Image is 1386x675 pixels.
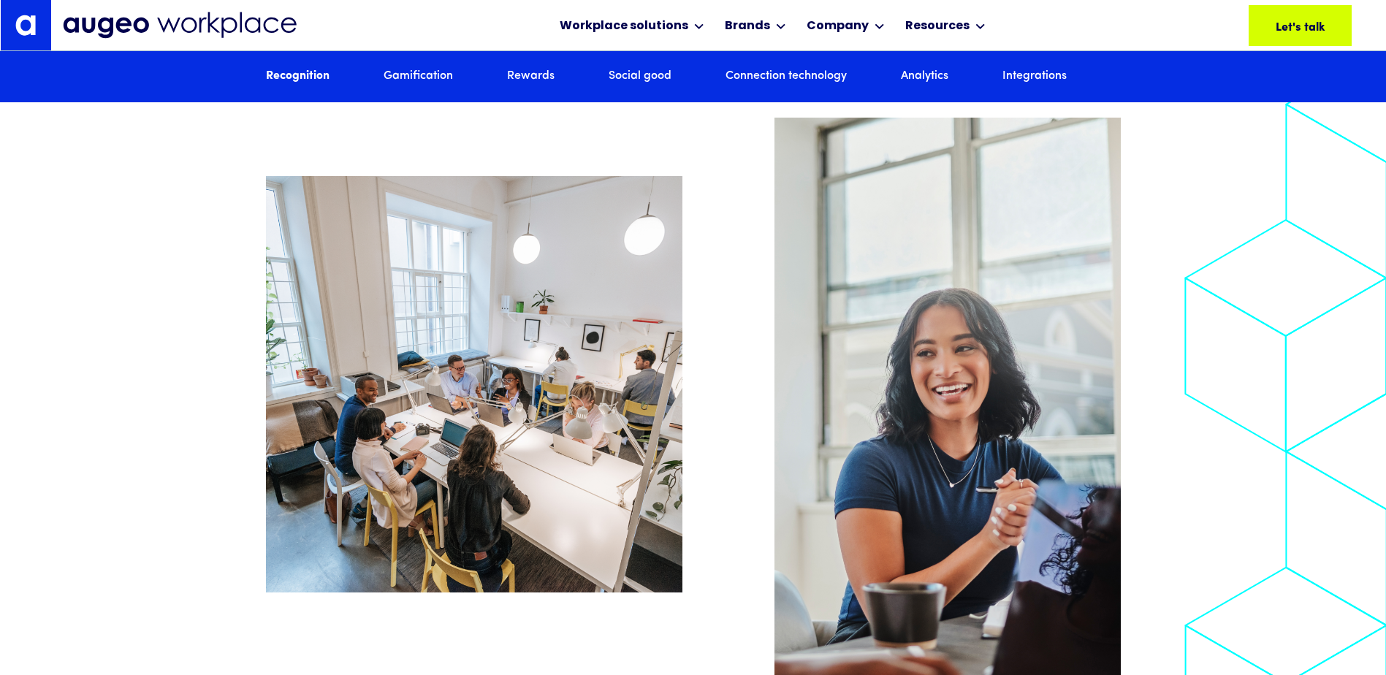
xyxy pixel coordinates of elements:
a: Rewards [507,69,555,85]
img: Augeo's "a" monogram decorative logo in white. [15,15,36,35]
a: Connection technology [726,69,847,85]
div: Resources [905,18,970,35]
a: Integrations [1002,69,1067,85]
a: Social good [609,69,671,85]
div: Workplace solutions [560,18,688,35]
a: Analytics [901,69,948,85]
a: Recognition [266,69,330,85]
img: Augeo Workplace business unit full logo in mignight blue. [63,12,297,39]
a: Gamification [384,69,453,85]
div: Company [807,18,869,35]
a: Let's talk [1249,5,1352,46]
div: Brands [725,18,770,35]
